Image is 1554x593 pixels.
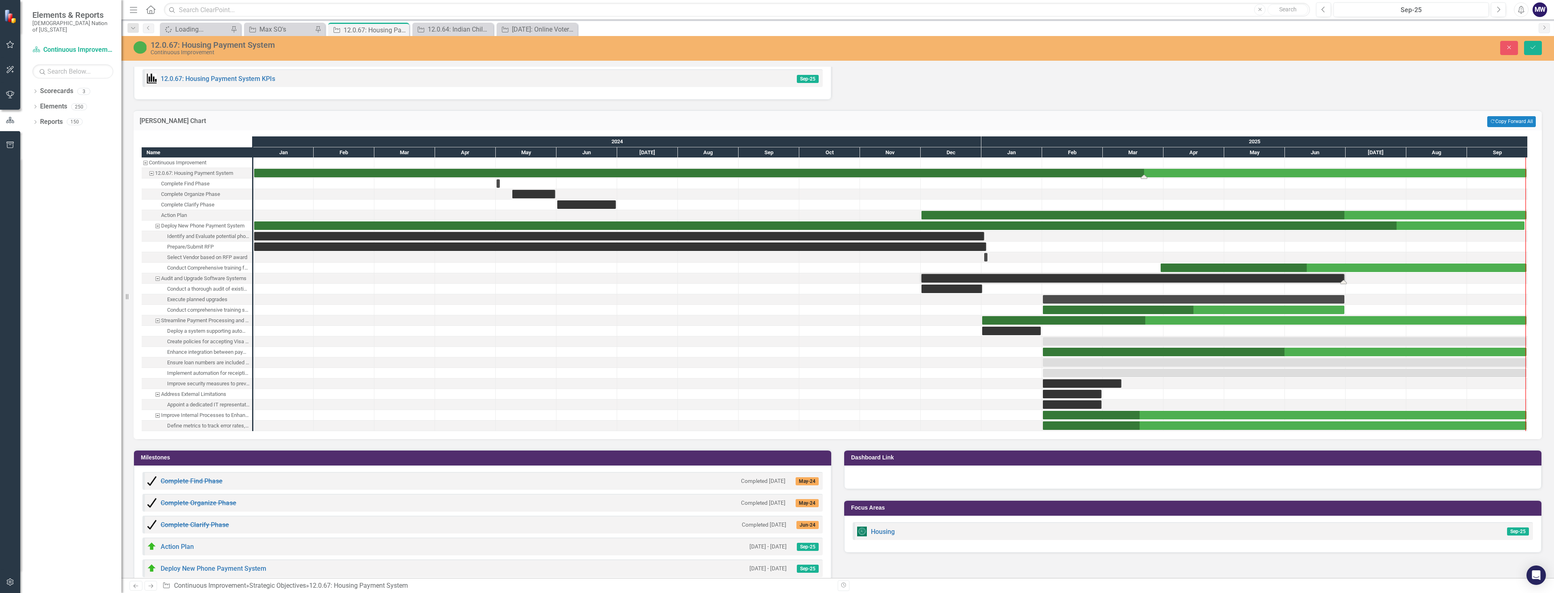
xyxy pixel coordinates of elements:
div: Conduct a thorough audit of existing software systems [142,284,252,294]
div: Define metrics to track error rates, processing times, and efficiency improvements [142,421,252,431]
div: Action Plan [161,210,187,221]
div: Task: Start date: 2024-05-01 End date: 2024-05-01 [497,179,500,188]
div: May [496,147,556,158]
div: Conduct Comprehensive training for all relevant staff [142,263,252,273]
div: » » [162,581,832,591]
button: Search [1267,4,1308,15]
input: Search ClearPoint... [164,3,1310,17]
div: Task: Start date: 2025-02-01 End date: 2025-02-28 [1043,390,1102,398]
div: Task: Start date: 2024-01-01 End date: 2025-09-29 [254,221,1524,230]
div: May [1224,147,1285,158]
div: Deploy New Phone Payment System [142,221,252,231]
div: Task: Start date: 2025-01-02 End date: 2025-01-02 [984,253,987,261]
img: CI Action Plan Approved/In Progress [134,41,146,54]
div: Task: Start date: 2025-02-01 End date: 2025-09-30 [1043,358,1526,367]
div: 150 [67,119,83,125]
div: Task: Start date: 2025-02-01 End date: 2025-09-30 [142,410,252,421]
div: Task: Start date: 2024-12-01 End date: 2025-01-01 [921,285,982,293]
div: Conduct comprehensive training sessions for relevant staff [167,305,250,315]
div: Task: Start date: 2024-01-01 End date: 2025-01-03 [254,242,986,251]
span: Search [1279,6,1297,13]
div: Name [142,147,252,157]
img: Performance Management [147,74,157,83]
div: Jun [1285,147,1346,158]
div: Task: Start date: 2025-02-01 End date: 2025-09-30 [142,368,252,378]
div: Apr [1163,147,1224,158]
span: Elements & Reports [32,10,113,20]
div: Complete Clarify Phase [161,200,214,210]
div: Task: Start date: 2024-12-01 End date: 2025-09-30 [142,210,252,221]
div: Select Vendor based on RFP award [142,252,252,263]
a: Loading... [162,24,229,34]
div: Nov [860,147,921,158]
a: Scorecards [40,87,73,96]
h3: Milestones [141,455,827,461]
img: ClearPoint Strategy [4,9,18,23]
div: Task: Start date: 2025-02-01 End date: 2025-06-30 [1043,295,1344,304]
div: Task: Start date: 2025-02-01 End date: 2025-02-28 [1043,400,1102,409]
div: Streamline Payment Processing and Reconciliation [142,315,252,326]
div: Implement automation for receipting payments from Payment Window into IQpro [167,368,250,378]
div: Aug [1406,147,1467,158]
div: Deploy a system supporting automated identification/settlement of payments [142,326,252,336]
div: Implement automation for receipting payments from Payment Window into IQpro [142,368,252,378]
div: Task: Start date: 2024-12-01 End date: 2025-06-30 [142,273,252,284]
div: Task: Start date: 2025-01-01 End date: 2025-09-30 [982,316,1526,325]
div: Execute planned upgrades [142,294,252,305]
div: Task: Start date: 2025-02-01 End date: 2025-09-30 [1043,411,1526,419]
button: Sep-25 [1333,2,1489,17]
div: Conduct a thorough audit of existing software systems [167,284,250,294]
span: Sep-25 [797,543,819,551]
h3: [PERSON_NAME] Chart [140,117,945,125]
div: Task: Start date: 2024-01-01 End date: 2025-01-03 [142,242,252,252]
div: Task: Start date: 2024-05-01 End date: 2024-05-01 [142,179,252,189]
div: Create policies for accepting Visa payments/rules for credit and debit accounts [142,336,252,347]
div: Action Plan [142,210,252,221]
div: 2024 [253,136,981,147]
a: Housing [871,528,895,536]
span: Jun-24 [796,521,819,529]
div: Apr [435,147,496,158]
div: 12.0.67: Housing Payment System [155,168,233,179]
small: Completed [DATE] [741,499,785,507]
small: [DEMOGRAPHIC_DATA] Nation of [US_STATE] [32,20,113,33]
div: Jul [617,147,678,158]
div: Task: Start date: 2025-02-01 End date: 2025-09-30 [1043,337,1526,346]
span: May-24 [796,499,819,507]
a: Complete Clarify Phase [161,521,229,529]
div: Mar [374,147,435,158]
button: MW [1533,2,1547,17]
div: Task: Start date: 2025-01-01 End date: 2025-09-30 [142,315,252,326]
div: Task: Start date: 2024-05-09 End date: 2024-05-31 [512,190,555,198]
span: Sep-25 [797,75,819,83]
img: On Target [147,563,157,573]
div: Sep [1467,147,1528,158]
div: Task: Start date: 2025-02-01 End date: 2025-09-30 [1043,369,1526,377]
a: Complete Find Phase [161,477,223,485]
div: Loading... [175,24,229,34]
div: Execute planned upgrades [167,294,227,305]
div: Deploy New Phone Payment System [161,221,244,231]
div: Task: Start date: 2025-02-01 End date: 2025-02-28 [142,389,252,400]
span: May-24 [796,477,819,485]
div: Task: Start date: 2024-01-01 End date: 2025-01-02 [142,231,252,242]
div: Sep-25 [1336,5,1486,15]
div: Jun [556,147,617,158]
h3: Dashboard Link [851,455,1537,461]
div: Task: Start date: 2025-03-30 End date: 2025-09-30 [142,263,252,273]
div: Task: Start date: 2025-01-01 End date: 2025-01-31 [982,327,1041,335]
div: 12.0.67: Housing Payment System [344,25,407,35]
div: Enhance integration between payment systems [167,347,250,357]
div: Task: Start date: 2024-05-09 End date: 2024-05-31 [142,189,252,200]
a: Elements [40,102,67,111]
div: Continuous Improvement [142,157,252,168]
img: Report [857,527,867,536]
span: Sep-25 [1507,527,1529,536]
div: Mar [1103,147,1163,158]
span: Sep-25 [797,565,819,573]
div: Task: Start date: 2025-02-01 End date: 2025-06-30 [142,305,252,315]
button: Copy Forward All [1487,116,1536,127]
div: Task: Start date: 2024-01-01 End date: 2025-01-02 [254,232,984,240]
div: Continuous Improvement [149,157,206,168]
div: Task: Start date: 2025-01-01 End date: 2025-01-31 [142,326,252,336]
